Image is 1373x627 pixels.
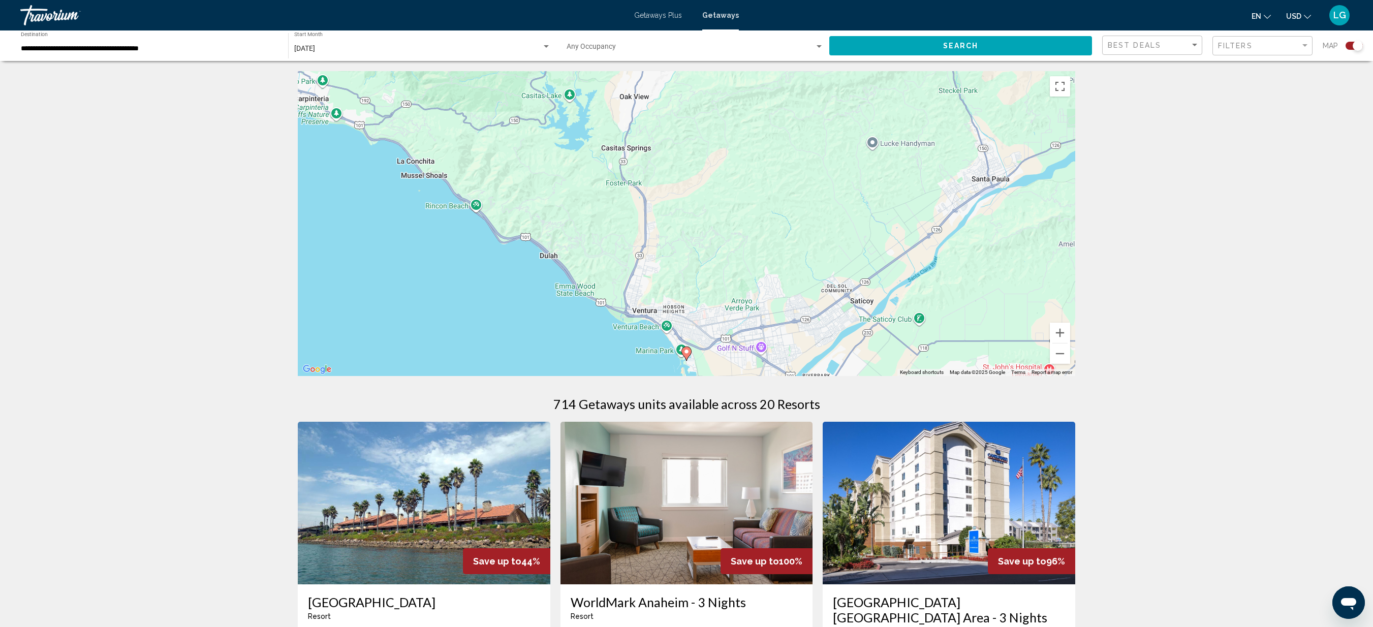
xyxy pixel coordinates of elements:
[20,5,624,25] a: Travorium
[473,556,521,567] span: Save up to
[571,612,594,620] span: Resort
[300,363,334,376] img: Google
[900,369,944,376] button: Keyboard shortcuts
[308,612,331,620] span: Resort
[1218,42,1253,50] span: Filters
[1011,369,1025,375] a: Terms
[1252,9,1271,23] button: Change language
[721,548,813,574] div: 100%
[463,548,550,574] div: 44%
[560,422,813,584] img: A872I01X.jpg
[571,594,803,610] a: WorldMark Anaheim - 3 Nights
[300,363,334,376] a: Open this area in Google Maps (opens a new window)
[1050,323,1070,343] button: Zoom in
[308,594,540,610] a: [GEOGRAPHIC_DATA]
[829,36,1092,55] button: Search
[1050,76,1070,97] button: Toggle fullscreen view
[1332,586,1365,619] iframe: Button to launch messaging window
[1333,10,1346,20] span: LG
[634,11,682,19] a: Getaways Plus
[1108,41,1161,49] span: Best Deals
[1286,12,1301,20] span: USD
[823,422,1075,584] img: RY24E01X.jpg
[1323,39,1338,53] span: Map
[702,11,739,19] a: Getaways
[1286,9,1311,23] button: Change currency
[1326,5,1353,26] button: User Menu
[943,42,979,50] span: Search
[1252,12,1261,20] span: en
[998,556,1046,567] span: Save up to
[1032,369,1072,375] a: Report a map error
[553,396,820,412] h1: 714 Getaways units available across 20 Resorts
[1050,343,1070,364] button: Zoom out
[988,548,1075,574] div: 96%
[731,556,779,567] span: Save up to
[1212,36,1313,56] button: Filter
[294,44,315,52] span: [DATE]
[950,369,1005,375] span: Map data ©2025 Google
[1108,41,1199,50] mat-select: Sort by
[298,422,550,584] img: ii_htp1.jpg
[833,594,1065,625] a: [GEOGRAPHIC_DATA] [GEOGRAPHIC_DATA] Area - 3 Nights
